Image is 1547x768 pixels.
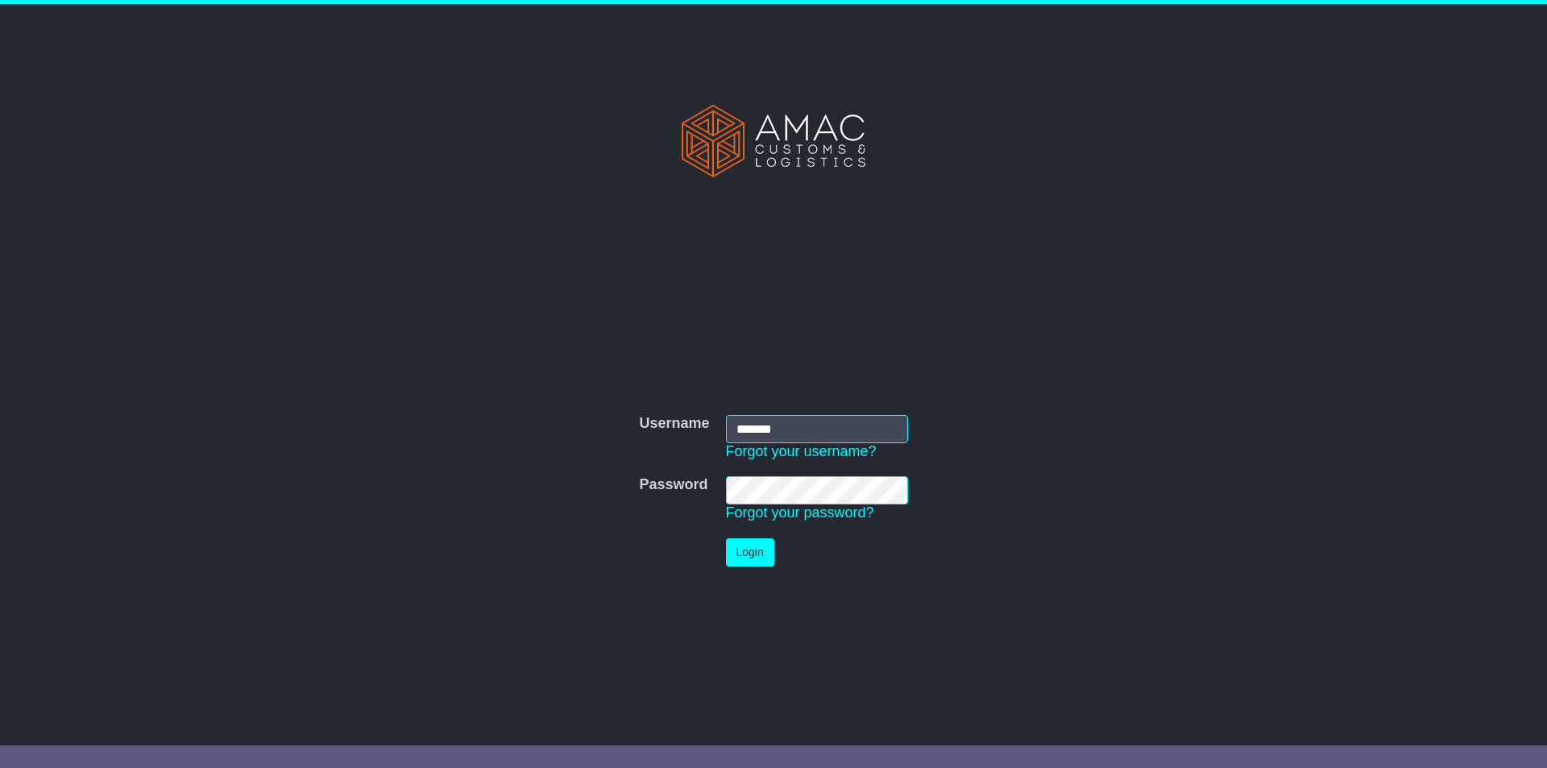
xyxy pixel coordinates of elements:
a: Forgot your username? [726,443,877,459]
button: Login [726,538,774,567]
label: Username [639,415,709,433]
a: Forgot your password? [726,504,874,521]
label: Password [639,476,707,494]
img: AMAC Customs and Logistics [682,105,865,177]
